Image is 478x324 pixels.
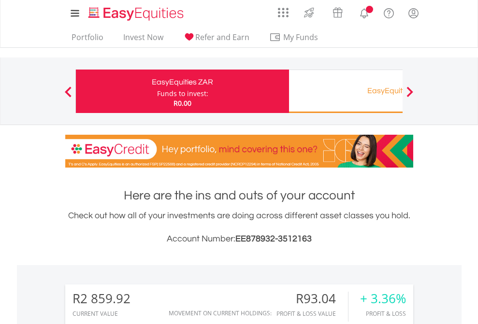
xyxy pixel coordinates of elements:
span: Refer and Earn [195,32,249,42]
a: AppsGrid [272,2,295,18]
button: Previous [58,91,78,101]
a: Portfolio [68,32,107,47]
div: CURRENT VALUE [72,310,130,317]
div: EasyEquities ZAR [82,75,283,89]
a: My Profile [401,2,426,24]
div: Movement on Current Holdings: [169,310,272,316]
a: FAQ's and Support [377,2,401,22]
a: Invest Now [119,32,167,47]
div: + 3.36% [360,292,406,306]
img: grid-menu-icon.svg [278,7,289,18]
div: Funds to invest: [157,89,208,99]
div: Profit & Loss [360,310,406,317]
img: EasyCredit Promotion Banner [65,135,413,168]
img: thrive-v2.svg [301,5,317,20]
a: Notifications [352,2,377,22]
div: Check out how all of your investments are doing across different asset classes you hold. [65,209,413,246]
button: Next [400,91,420,101]
a: Home page [85,2,188,22]
a: Refer and Earn [179,32,253,47]
div: Profit & Loss Value [276,310,348,317]
span: R0.00 [174,99,191,108]
img: vouchers-v2.svg [330,5,346,20]
span: My Funds [269,31,333,43]
div: R93.04 [276,292,348,306]
a: Vouchers [323,2,352,20]
h1: Here are the ins and outs of your account [65,187,413,204]
span: EE878932-3512163 [235,234,312,243]
img: EasyEquities_Logo.png [87,6,188,22]
h3: Account Number: [65,232,413,246]
div: R2 859.92 [72,292,130,306]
